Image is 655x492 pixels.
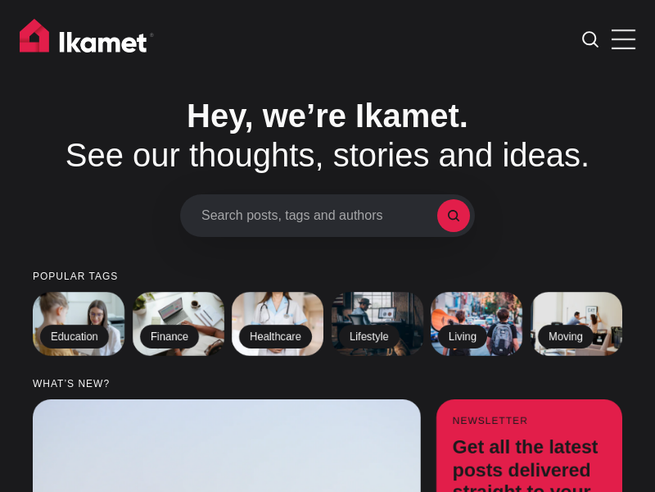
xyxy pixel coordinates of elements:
[232,292,323,356] a: Healthcare
[140,325,199,349] h2: Finance
[33,379,622,389] small: What’s new?
[453,416,606,426] small: Newsletter
[332,292,423,356] a: Lifestyle
[531,292,622,356] a: Moving
[339,325,400,349] h2: Lifestyle
[431,292,522,356] a: Living
[133,292,224,356] a: Finance
[33,292,124,356] a: Education
[187,98,468,134] span: Hey, we’re Ikamet.
[20,19,154,60] img: Ikamet home
[33,271,622,282] small: Popular tags
[438,325,487,349] h2: Living
[201,207,437,223] span: Search posts, tags and authors
[40,325,109,349] h2: Education
[33,96,622,175] h1: See our thoughts, stories and ideas.
[239,325,312,349] h2: Healthcare
[538,325,594,349] h2: Moving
